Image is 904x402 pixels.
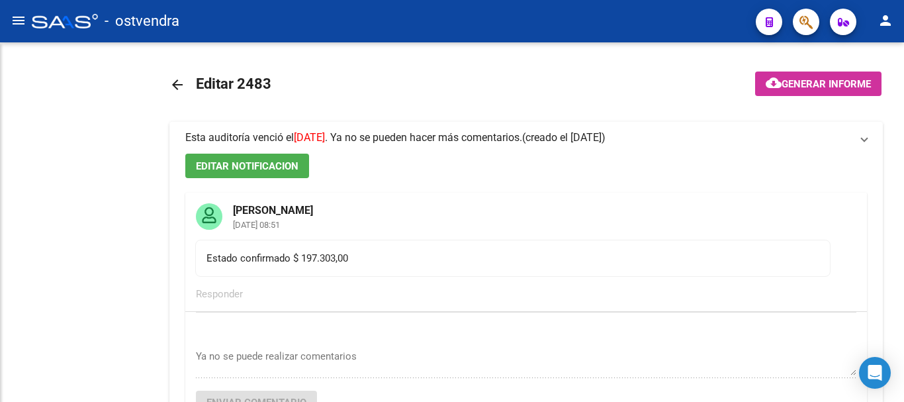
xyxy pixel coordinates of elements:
span: Generar informe [782,78,871,90]
span: (creado el [DATE]) [522,130,606,145]
div: Estado confirmado $ 197.303,00 [206,251,819,266]
mat-card-subtitle: [DATE] 08:51 [222,221,324,229]
mat-icon: menu [11,13,26,28]
button: Responder [196,282,243,306]
mat-card-title: [PERSON_NAME] [222,193,324,218]
span: [DATE] [294,131,325,144]
mat-icon: person [878,13,893,28]
span: Esta auditoría venció el . Ya no se pueden hacer más comentarios. [185,131,522,144]
span: Editar 2483 [196,75,271,92]
span: Responder [196,288,243,300]
button: EDITAR NOTIFICACION [185,154,309,178]
mat-expansion-panel-header: Esta auditoría venció el[DATE]. Ya no se pueden hacer más comentarios.(creado el [DATE]) [169,122,883,154]
mat-icon: cloud_download [766,75,782,91]
span: EDITAR NOTIFICACION [196,160,298,172]
button: Generar informe [755,72,881,96]
div: Open Intercom Messenger [859,357,891,389]
span: - ostvendra [105,7,179,36]
mat-icon: arrow_back [169,77,185,93]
